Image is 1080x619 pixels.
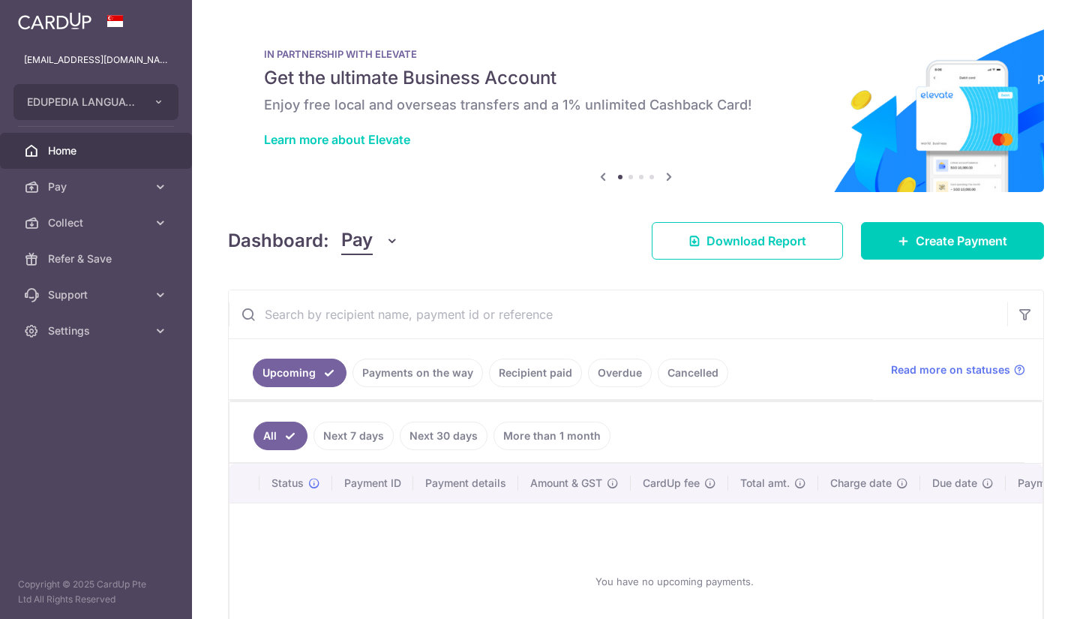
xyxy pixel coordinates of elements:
[352,359,483,387] a: Payments on the way
[24,53,168,68] p: [EMAIL_ADDRESS][DOMAIN_NAME]
[48,179,147,194] span: Pay
[313,422,394,450] a: Next 7 days
[861,222,1044,260] a: Create Payment
[229,290,1007,338] input: Search by recipient name, payment id or reference
[228,24,1044,192] img: Renovation banner
[48,287,147,302] span: Support
[706,232,806,250] span: Download Report
[18,12,91,30] img: CardUp
[740,476,790,491] span: Total amt.
[48,323,147,338] span: Settings
[489,359,582,387] a: Recipient paid
[228,227,329,254] h4: Dashboard:
[264,66,1008,90] h5: Get the ultimate Business Account
[916,232,1007,250] span: Create Payment
[658,359,728,387] a: Cancelled
[891,362,1010,377] span: Read more on statuses
[264,132,410,147] a: Learn more about Elevate
[27,95,138,110] span: EDUPEDIA LANGUAGE AND TRAINING PTE. LTD.
[588,359,652,387] a: Overdue
[643,476,700,491] span: CardUp fee
[341,227,399,255] button: Pay
[530,476,602,491] span: Amount & GST
[341,227,373,255] span: Pay
[48,251,147,266] span: Refer & Save
[891,362,1025,377] a: Read more on statuses
[264,96,1008,114] h6: Enjoy free local and overseas transfers and a 1% unlimited Cashback Card!
[48,215,147,230] span: Collect
[264,48,1008,60] p: IN PARTNERSHIP WITH ELEVATE
[271,476,304,491] span: Status
[493,422,610,450] a: More than 1 month
[48,143,147,158] span: Home
[400,422,487,450] a: Next 30 days
[332,464,413,503] th: Payment ID
[13,84,178,120] button: EDUPEDIA LANGUAGE AND TRAINING PTE. LTD.
[652,222,843,260] a: Download Report
[830,476,892,491] span: Charge date
[413,464,518,503] th: Payment details
[253,422,307,450] a: All
[253,359,346,387] a: Upcoming
[932,476,977,491] span: Due date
